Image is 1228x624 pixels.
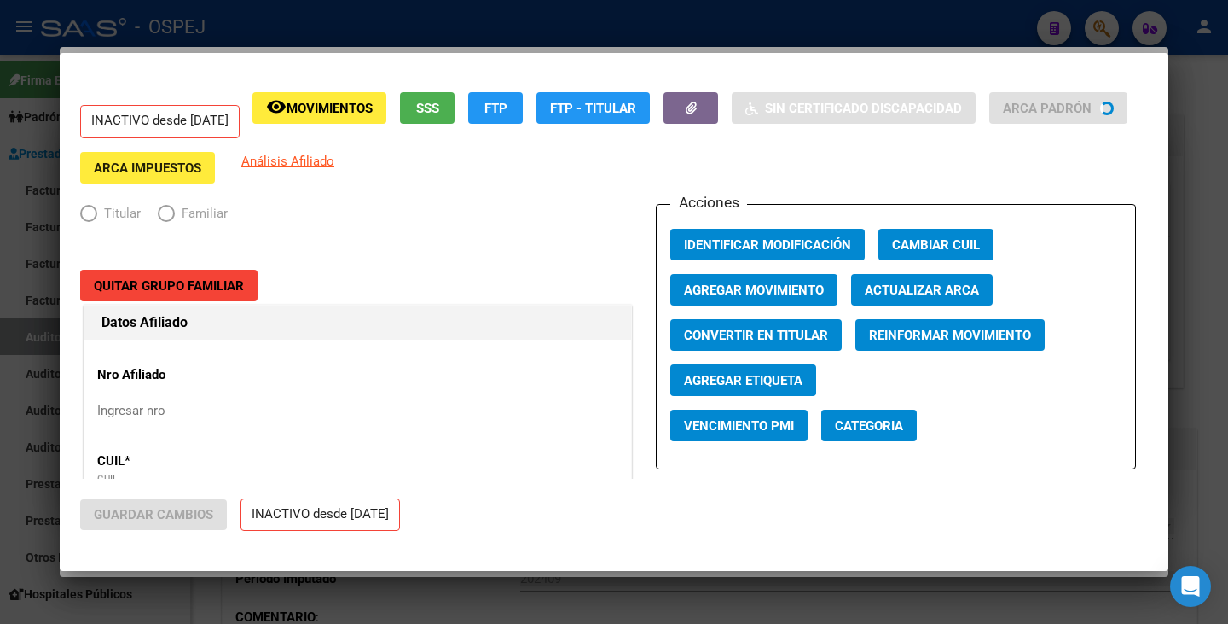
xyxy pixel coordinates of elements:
[94,160,201,176] span: ARCA Impuestos
[892,237,980,253] span: Cambiar CUIL
[670,229,865,260] button: Identificar Modificación
[878,229,993,260] button: Cambiar CUIL
[670,191,747,213] h3: Acciones
[80,209,245,225] mat-radio-group: Elija una opción
[241,154,334,169] span: Análisis Afiliado
[684,373,802,388] span: Agregar Etiqueta
[484,101,507,116] span: FTP
[97,365,253,385] p: Nro Afiliado
[670,319,842,351] button: Convertir en Titular
[94,507,213,522] span: Guardar Cambios
[101,312,614,333] h1: Datos Afiliado
[821,410,917,441] button: Categoria
[670,274,837,306] button: Agregar Movimiento
[851,274,993,306] button: Actualizar ARCA
[80,499,227,530] button: Guardar Cambios
[684,283,824,298] span: Agregar Movimiento
[97,452,253,471] p: CUIL
[416,101,439,116] span: SSS
[80,270,258,301] button: Quitar Grupo Familiar
[1003,101,1092,116] span: ARCA Padrón
[80,152,215,184] button: ARCA Impuestos
[97,204,141,224] span: Titular
[94,278,244,294] span: Quitar Grupo Familiar
[865,283,979,298] span: Actualizar ARCA
[468,92,523,124] button: FTP
[80,105,240,138] p: INACTIVO desde [DATE]
[400,92,455,124] button: SSS
[536,92,650,124] button: FTP - Titular
[732,92,976,124] button: Sin Certificado Discapacidad
[684,418,794,434] span: Vencimiento PMI
[175,204,228,224] span: Familiar
[287,101,373,116] span: Movimientos
[989,92,1127,124] button: ARCA Padrón
[252,92,386,124] button: Movimientos
[240,499,400,532] p: INACTIVO desde [DATE]
[684,237,851,253] span: Identificar Modificación
[670,364,816,396] button: Agregar Etiqueta
[869,328,1031,343] span: Reinformar Movimiento
[765,101,962,116] span: Sin Certificado Discapacidad
[1170,566,1211,607] div: Open Intercom Messenger
[670,410,808,441] button: Vencimiento PMI
[684,328,828,343] span: Convertir en Titular
[855,319,1045,351] button: Reinformar Movimiento
[266,96,287,117] mat-icon: remove_red_eye
[550,101,636,116] span: FTP - Titular
[835,418,903,434] span: Categoria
